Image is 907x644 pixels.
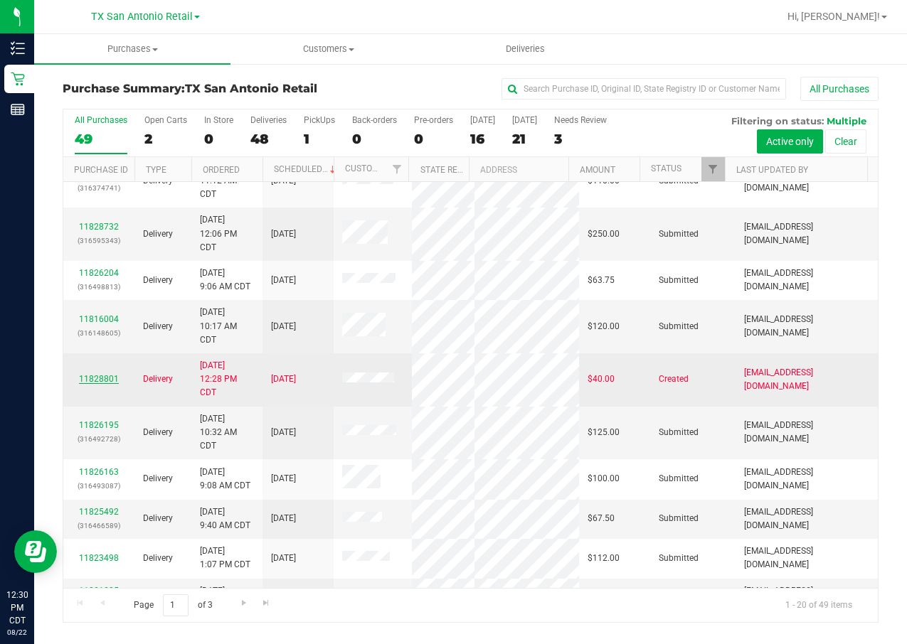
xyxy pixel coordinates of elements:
div: 1 [304,131,335,147]
span: [DATE] [271,320,296,333]
a: Purchase ID [74,165,128,175]
div: Back-orders [352,115,397,125]
inline-svg: Reports [11,102,25,117]
span: [EMAIL_ADDRESS][DOMAIN_NAME] [744,220,869,247]
inline-svg: Retail [11,72,25,86]
span: Hi, [PERSON_NAME]! [787,11,880,22]
span: [DATE] [271,372,296,386]
span: Delivery [143,426,173,439]
a: State Registry ID [420,165,495,175]
p: 12:30 PM CDT [6,589,28,627]
th: Address [469,157,568,182]
p: 08/22 [6,627,28,638]
span: Deliveries [487,43,564,55]
div: Needs Review [554,115,607,125]
span: [EMAIL_ADDRESS][DOMAIN_NAME] [744,544,869,571]
p: (316148605) [72,326,126,340]
span: [DATE] 10:32 AM CDT [200,412,254,454]
div: 0 [352,131,397,147]
a: 11828732 [79,222,119,232]
span: [EMAIL_ADDRESS][DOMAIN_NAME] [744,419,869,446]
span: $67.50 [588,512,615,525]
a: Status [651,163,681,173]
a: Type [146,165,166,175]
div: All Purchases [75,115,127,125]
span: Delivery [143,227,173,241]
p: (316498813) [72,280,126,294]
a: 11828801 [79,374,119,384]
span: $125.00 [588,426,620,439]
a: 11826163 [79,467,119,477]
input: 1 [163,594,189,616]
span: Submitted [659,227,699,241]
span: [DATE] [271,426,296,439]
span: $40.00 [588,372,615,386]
div: 48 [250,131,287,147]
span: $250.00 [588,227,620,241]
a: 11816004 [79,314,119,324]
span: Customers [231,43,426,55]
span: $63.75 [588,274,615,287]
div: [DATE] [470,115,495,125]
span: Submitted [659,552,699,565]
span: [DATE] 1:07 PM CDT [200,544,250,571]
a: Filter [701,157,725,181]
p: (316374741) [72,181,126,195]
span: [EMAIL_ADDRESS][DOMAIN_NAME] [744,584,869,611]
div: 3 [554,131,607,147]
span: [DATE] 10:17 AM CDT [200,306,254,347]
div: Deliveries [250,115,287,125]
span: $120.00 [588,320,620,333]
div: 2 [144,131,187,147]
span: [DATE] 12:28 PM CDT [200,359,254,400]
inline-svg: Inventory [11,41,25,55]
input: Search Purchase ID, Original ID, State Registry ID or Customer Name... [502,78,786,100]
a: 11823498 [79,553,119,563]
a: 11826195 [79,420,119,430]
a: Go to the next page [233,594,254,613]
span: Delivery [143,472,173,485]
button: Active only [757,129,823,154]
span: $100.00 [588,472,620,485]
span: Filtering on status: [731,115,824,127]
a: Filter [385,157,408,181]
span: [EMAIL_ADDRESS][DOMAIN_NAME] [744,267,869,294]
span: [EMAIL_ADDRESS][DOMAIN_NAME] [744,313,869,340]
a: Scheduled [274,164,339,174]
span: Submitted [659,512,699,525]
span: [DATE] 9:08 AM CDT [200,466,250,493]
a: Customers [230,34,427,64]
span: Delivery [143,512,173,525]
span: Submitted [659,426,699,439]
span: Multiple [827,115,866,127]
span: 1 - 20 of 49 items [774,594,864,616]
span: Delivery [143,552,173,565]
span: [DATE] [271,512,296,525]
div: 21 [512,131,537,147]
span: Purchases [34,43,230,55]
span: Delivery [143,274,173,287]
iframe: Resource center [14,530,57,573]
a: Purchases [34,34,230,64]
span: Delivery [143,372,173,386]
a: 11826204 [79,268,119,278]
div: Pre-orders [414,115,453,125]
span: [DATE] 9:40 AM CDT [200,505,250,532]
button: Clear [825,129,866,154]
span: Created [659,372,689,386]
span: TX San Antonio Retail [91,11,193,23]
span: [EMAIL_ADDRESS][DOMAIN_NAME] [744,466,869,493]
span: Submitted [659,320,699,333]
span: [EMAIL_ADDRESS][DOMAIN_NAME] [744,366,869,393]
span: [DATE] 9:06 AM CDT [200,267,250,294]
span: Submitted [659,274,699,287]
span: TX San Antonio Retail [185,82,317,95]
span: [DATE] [271,472,296,485]
span: [DATE] [271,227,296,241]
h3: Purchase Summary: [63,82,334,95]
p: (316492728) [72,432,126,446]
span: Submitted [659,472,699,485]
span: $112.00 [588,552,620,565]
div: [DATE] [512,115,537,125]
span: [DATE] [271,274,296,287]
